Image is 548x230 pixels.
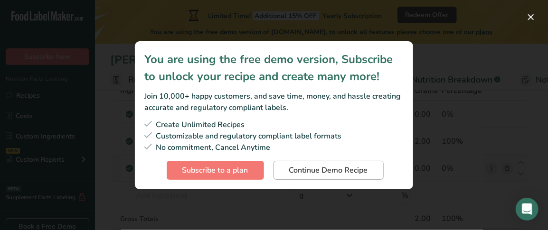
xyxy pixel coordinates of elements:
div: Customizable and regulatory compliant label formats [144,130,404,142]
span: Subscribe to a plan [182,165,248,176]
div: Open Intercom Messenger [516,198,539,221]
button: Continue Demo Recipe [274,161,384,180]
div: You are using the free demo version, Subscribe to unlock your recipe and create many more! [144,51,404,85]
div: No commitment, Cancel Anytime [144,142,404,153]
div: Create Unlimited Recipes [144,119,404,130]
button: Subscribe to a plan [167,161,264,180]
div: Join 10,000+ happy customers, and save time, money, and hassle creating accurate and regulatory c... [144,91,404,113]
span: Continue Demo Recipe [289,165,368,176]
